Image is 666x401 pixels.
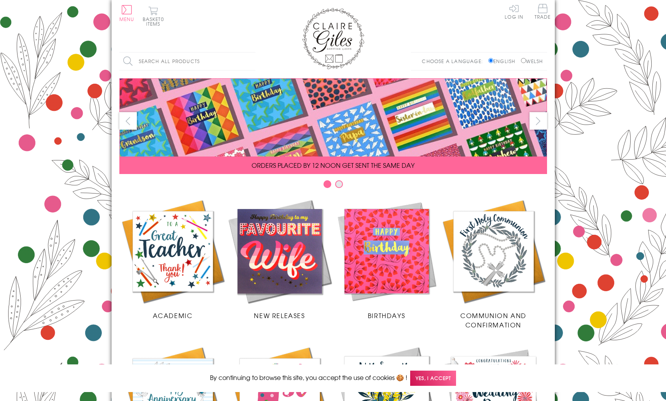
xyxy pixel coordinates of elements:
[488,58,519,65] label: English
[521,58,526,63] input: Welsh
[119,112,137,130] button: prev
[535,4,551,19] span: Trade
[153,311,193,320] span: Academic
[254,311,305,320] span: New Releases
[333,198,440,320] a: Birthdays
[323,180,331,188] button: Carousel Page 1 (Current Slide)
[535,4,551,21] a: Trade
[410,371,456,386] span: Yes, I accept
[119,53,255,70] input: Search all products
[488,58,493,63] input: English
[146,16,164,27] span: 0 items
[505,4,523,19] a: Log In
[460,311,526,329] span: Communion and Confirmation
[119,198,226,320] a: Academic
[302,8,364,69] img: Claire Giles Greetings Cards
[143,6,164,26] button: Basket0 items
[422,58,487,65] p: Choose a language:
[119,180,547,192] div: Carousel Pagination
[248,53,255,70] input: Search
[252,160,414,170] span: ORDERS PLACED BY 12 NOON GET SENT THE SAME DAY
[521,58,543,65] label: Welsh
[119,5,135,21] button: Menu
[530,112,547,130] button: next
[119,16,135,23] span: Menu
[368,311,405,320] span: Birthdays
[335,180,343,188] button: Carousel Page 2
[226,198,333,320] a: New Releases
[440,198,547,329] a: Communion and Confirmation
